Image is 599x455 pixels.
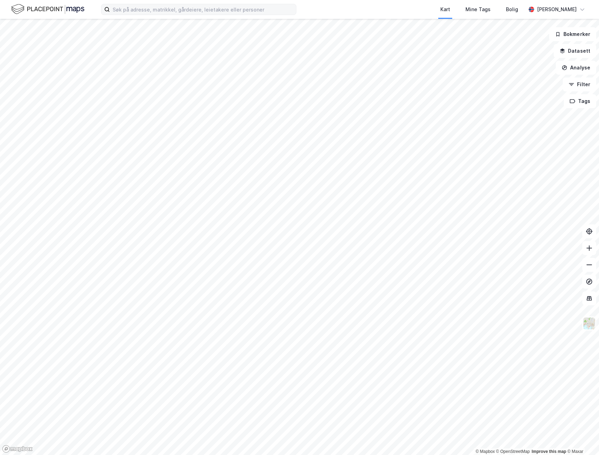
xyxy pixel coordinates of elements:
[110,4,296,15] input: Søk på adresse, matrikkel, gårdeiere, leietakere eller personer
[465,5,491,14] div: Mine Tags
[11,3,84,15] img: logo.f888ab2527a4732fd821a326f86c7f29.svg
[537,5,577,14] div: [PERSON_NAME]
[496,449,530,454] a: OpenStreetMap
[554,44,596,58] button: Datasett
[556,61,596,75] button: Analyse
[476,449,495,454] a: Mapbox
[583,317,596,330] img: Z
[549,27,596,41] button: Bokmerker
[564,94,596,108] button: Tags
[506,5,518,14] div: Bolig
[563,77,596,91] button: Filter
[564,422,599,455] div: Kontrollprogram for chat
[2,445,33,453] a: Mapbox homepage
[440,5,450,14] div: Kart
[564,422,599,455] iframe: Chat Widget
[532,449,566,454] a: Improve this map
